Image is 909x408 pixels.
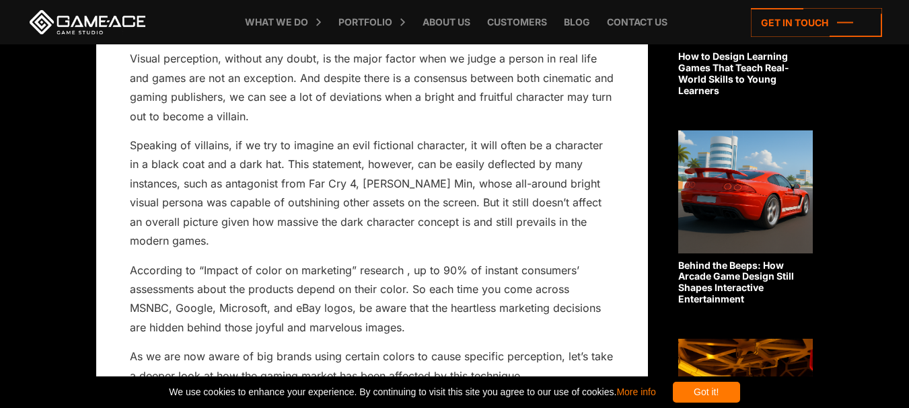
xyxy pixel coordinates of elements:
p: As we are now aware of big brands using certain colors to cause specific perception, let’s take a... [130,347,614,385]
p: According to “Impact of color on marketing” research , up to 90% of instant consumers’ assessment... [130,261,614,337]
div: Got it! [673,382,740,403]
a: Get in touch [751,8,882,37]
a: Behind the Beeps: How Arcade Game Design Still Shapes Interactive Entertainment [678,130,813,305]
img: Related [678,130,813,253]
p: Speaking of villains, if we try to imagine an evil fictional character, it will often be a charac... [130,136,614,251]
p: Visual perception, without any doubt, is the major factor when we judge a person in real life and... [130,49,614,126]
a: More info [616,386,655,397]
span: We use cookies to enhance your experience. By continuing to visit this site you agree to our use ... [169,382,655,403]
